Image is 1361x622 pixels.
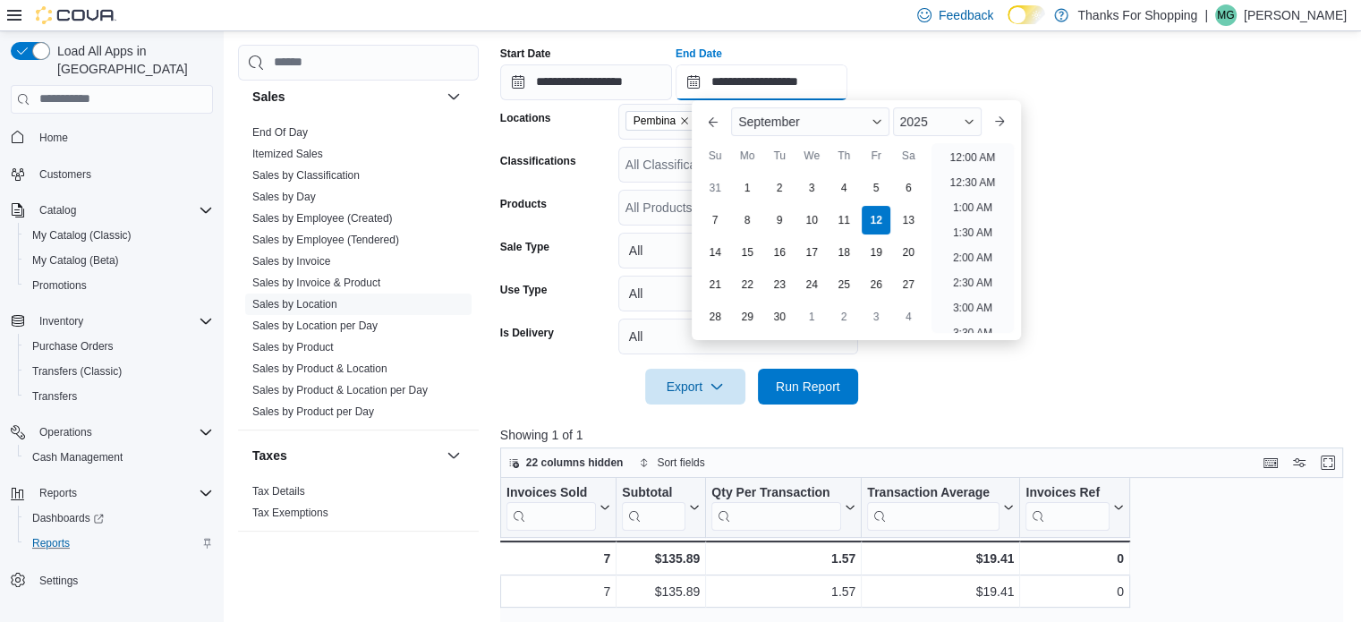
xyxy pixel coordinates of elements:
[1008,24,1008,25] span: Dark Mode
[765,302,794,331] div: day-30
[797,270,826,299] div: day-24
[618,233,858,268] button: All
[862,270,890,299] div: day-26
[733,206,761,234] div: day-8
[733,141,761,170] div: Mo
[4,309,220,334] button: Inventory
[32,253,119,268] span: My Catalog (Beta)
[656,369,735,405] span: Export
[657,456,704,470] span: Sort fields
[25,250,213,271] span: My Catalog (Beta)
[50,42,213,78] span: Load All Apps in [GEOGRAPHIC_DATA]
[252,506,328,520] span: Tax Exemptions
[701,238,729,267] div: day-14
[829,206,858,234] div: day-11
[946,247,999,268] li: 2:00 AM
[1260,452,1281,473] button: Keyboard shortcuts
[252,383,428,397] span: Sales by Product & Location per Day
[765,174,794,202] div: day-2
[443,86,464,107] button: Sales
[701,270,729,299] div: day-21
[25,361,129,382] a: Transfers (Classic)
[622,484,685,530] div: Subtotal
[32,511,104,525] span: Dashboards
[252,277,380,289] a: Sales by Invoice & Product
[733,174,761,202] div: day-1
[39,574,78,588] span: Settings
[711,581,855,602] div: 1.57
[25,533,77,554] a: Reports
[500,64,672,100] input: Press the down key to open a popover containing a calendar.
[32,422,213,443] span: Operations
[1077,4,1197,26] p: Thanks For Shopping
[4,567,220,592] button: Settings
[526,456,624,470] span: 22 columns hidden
[506,548,610,569] div: 7
[252,507,328,519] a: Tax Exemptions
[252,340,334,354] span: Sales by Product
[939,6,993,24] span: Feedback
[632,452,711,473] button: Sort fields
[32,228,132,243] span: My Catalog (Classic)
[4,481,220,506] button: Reports
[862,174,890,202] div: day-5
[32,127,75,149] a: Home
[1025,548,1123,569] div: 0
[625,111,698,131] span: Pembina
[1025,484,1109,530] div: Invoices Ref
[252,384,428,396] a: Sales by Product & Location per Day
[867,484,1014,530] button: Transaction Average
[1204,4,1208,26] p: |
[797,174,826,202] div: day-3
[701,174,729,202] div: day-31
[679,115,690,126] button: Remove Pembina from selection in this group
[894,141,923,170] div: Sa
[894,238,923,267] div: day-20
[711,484,841,501] div: Qty Per Transaction
[252,447,287,464] h3: Taxes
[39,203,76,217] span: Catalog
[506,484,596,530] div: Invoices Sold
[900,115,928,129] span: 2025
[701,302,729,331] div: day-28
[946,322,999,344] li: 3:30 AM
[946,297,999,319] li: 3:00 AM
[618,319,858,354] button: All
[676,47,722,61] label: End Date
[733,238,761,267] div: day-15
[252,169,360,182] a: Sales by Classification
[711,484,841,530] div: Qty Per Transaction
[1244,4,1347,26] p: [PERSON_NAME]
[4,198,220,223] button: Catalog
[32,568,213,591] span: Settings
[4,161,220,187] button: Customers
[252,191,316,203] a: Sales by Day
[252,485,305,498] a: Tax Details
[862,238,890,267] div: day-19
[252,320,378,332] a: Sales by Location per Day
[252,88,439,106] button: Sales
[25,275,94,296] a: Promotions
[634,112,676,130] span: Pembina
[943,147,1003,168] li: 12:00 AM
[946,272,999,294] li: 2:30 AM
[18,531,220,556] button: Reports
[25,225,213,246] span: My Catalog (Classic)
[252,298,337,311] a: Sales by Location
[501,452,631,473] button: 22 columns hidden
[252,126,308,139] a: End Of Day
[829,270,858,299] div: day-25
[252,255,330,268] a: Sales by Invoice
[32,422,99,443] button: Operations
[506,484,596,501] div: Invoices Sold
[701,141,729,170] div: Su
[32,389,77,404] span: Transfers
[18,334,220,359] button: Purchase Orders
[25,336,121,357] a: Purchase Orders
[731,107,889,136] div: Button. Open the month selector. September is currently selected.
[645,369,745,405] button: Export
[622,484,700,530] button: Subtotal
[443,445,464,466] button: Taxes
[252,190,316,204] span: Sales by Day
[32,126,213,149] span: Home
